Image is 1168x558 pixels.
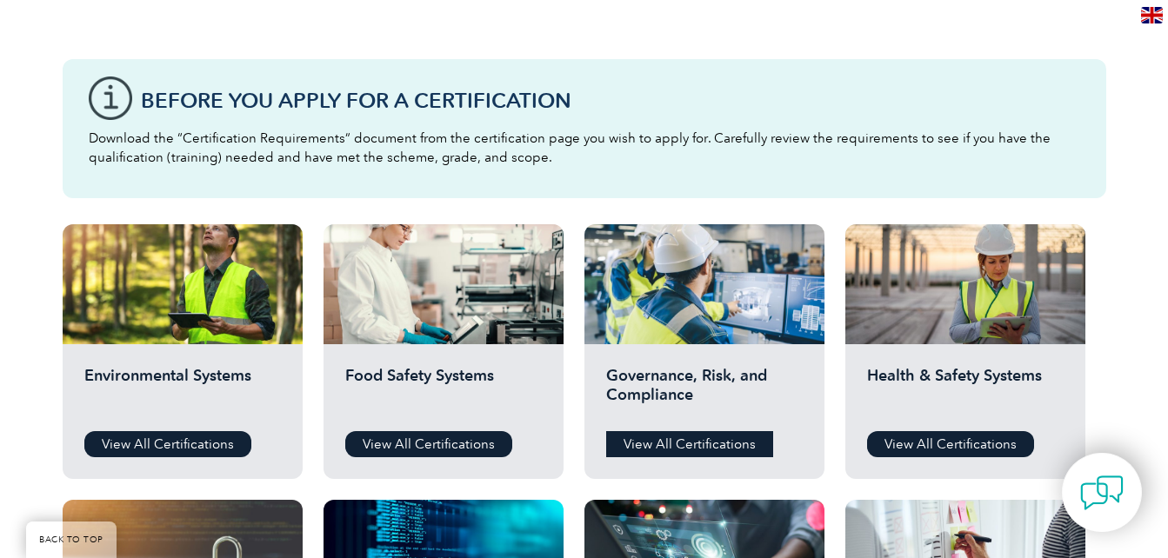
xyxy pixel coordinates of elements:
[84,431,251,457] a: View All Certifications
[606,366,803,418] h2: Governance, Risk, and Compliance
[867,366,1064,418] h2: Health & Safety Systems
[606,431,773,457] a: View All Certifications
[141,90,1080,111] h3: Before You Apply For a Certification
[345,366,542,418] h2: Food Safety Systems
[84,366,281,418] h2: Environmental Systems
[345,431,512,457] a: View All Certifications
[89,129,1080,167] p: Download the “Certification Requirements” document from the certification page you wish to apply ...
[867,431,1034,457] a: View All Certifications
[1080,471,1124,515] img: contact-chat.png
[26,521,117,558] a: BACK TO TOP
[1141,7,1163,23] img: en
